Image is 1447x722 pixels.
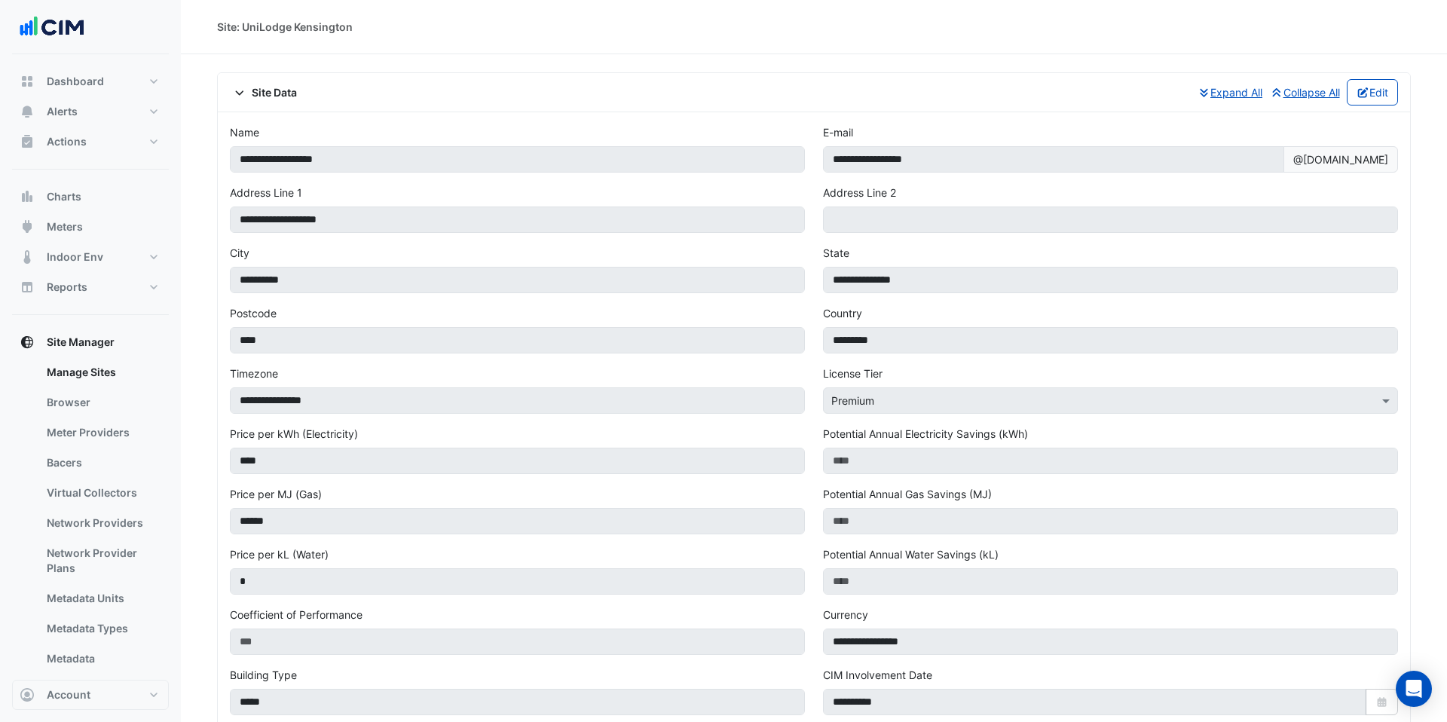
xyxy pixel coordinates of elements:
[12,242,169,272] button: Indoor Env
[47,687,90,702] span: Account
[1269,79,1341,106] button: Collapse All
[823,667,932,683] label: CIM Involvement Date
[230,245,249,261] label: City
[47,249,103,265] span: Indoor Env
[12,182,169,212] button: Charts
[1347,79,1399,106] button: Edit
[823,124,853,140] label: E-mail
[230,426,358,442] label: Price per kWh (Electricity)
[230,486,322,502] label: Price per MJ (Gas)
[35,538,169,583] a: Network Provider Plans
[230,124,259,140] label: Name
[35,448,169,478] a: Bacers
[20,189,35,204] app-icon: Charts
[35,644,169,674] a: Metadata
[823,486,992,502] label: Potential Annual Gas Savings (MJ)
[20,249,35,265] app-icon: Indoor Env
[1197,79,1264,106] button: Expand All
[230,546,329,562] label: Price per kL (Water)
[12,127,169,157] button: Actions
[230,366,278,381] label: Timezone
[12,327,169,357] button: Site Manager
[230,84,297,100] span: Site Data
[217,19,353,35] div: Site: UniLodge Kensington
[1283,146,1398,173] span: @[DOMAIN_NAME]
[20,74,35,89] app-icon: Dashboard
[47,219,83,234] span: Meters
[35,387,169,418] a: Browser
[18,12,86,42] img: Company Logo
[35,613,169,644] a: Metadata Types
[823,426,1028,442] label: Potential Annual Electricity Savings (kWh)
[1396,671,1432,707] div: Open Intercom Messenger
[230,305,277,321] label: Postcode
[12,96,169,127] button: Alerts
[35,674,169,704] a: Meters
[12,212,169,242] button: Meters
[823,366,883,381] label: License Tier
[35,478,169,508] a: Virtual Collectors
[230,185,302,200] label: Address Line 1
[230,667,297,683] label: Building Type
[20,134,35,149] app-icon: Actions
[35,357,169,387] a: Manage Sites
[35,508,169,538] a: Network Providers
[47,335,115,350] span: Site Manager
[20,104,35,119] app-icon: Alerts
[20,280,35,295] app-icon: Reports
[12,66,169,96] button: Dashboard
[35,418,169,448] a: Meter Providers
[823,305,862,321] label: Country
[47,280,87,295] span: Reports
[823,546,999,562] label: Potential Annual Water Savings (kL)
[20,219,35,234] app-icon: Meters
[47,74,104,89] span: Dashboard
[35,583,169,613] a: Metadata Units
[47,189,81,204] span: Charts
[823,185,896,200] label: Address Line 2
[823,245,849,261] label: State
[12,272,169,302] button: Reports
[823,607,868,623] label: Currency
[47,104,78,119] span: Alerts
[47,134,87,149] span: Actions
[230,607,363,623] label: Coefficient of Performance
[12,680,169,710] button: Account
[20,335,35,350] app-icon: Site Manager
